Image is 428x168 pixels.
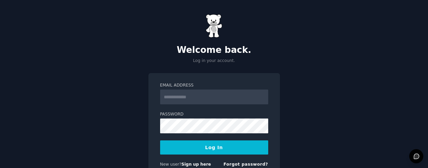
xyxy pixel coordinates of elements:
button: Log In [160,140,268,155]
img: Gummy Bear [206,14,223,38]
h2: Welcome back. [148,45,280,56]
span: New user? [160,162,182,167]
label: Email Address [160,82,268,89]
a: Forgot password? [224,162,268,167]
label: Password [160,111,268,117]
a: Sign up here [181,162,211,167]
p: Log in your account. [148,58,280,64]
